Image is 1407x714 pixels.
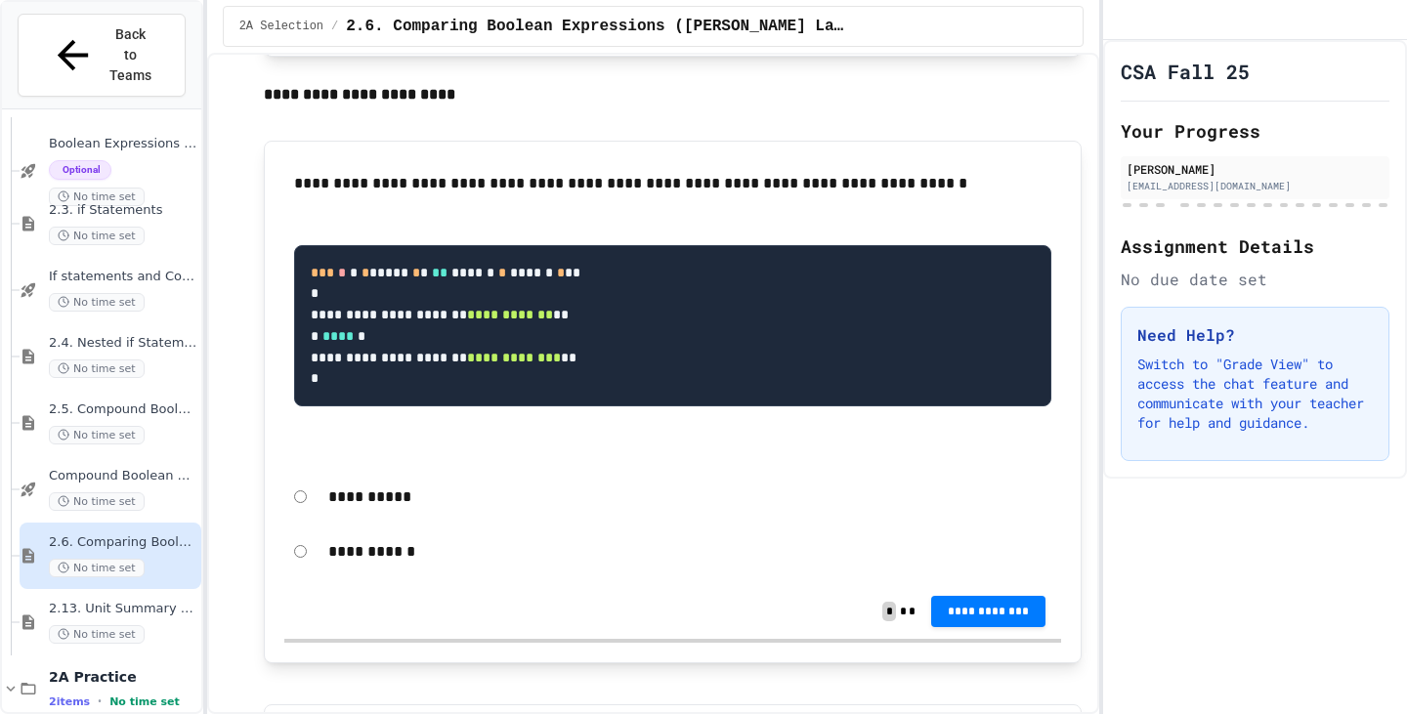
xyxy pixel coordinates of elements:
span: Optional [49,160,111,180]
span: 2A Selection [239,19,323,34]
div: [PERSON_NAME] [1127,160,1384,178]
div: No due date set [1121,268,1389,291]
span: No time set [49,359,145,378]
span: • [98,693,102,709]
h2: Assignment Details [1121,232,1389,260]
span: 2.6. Comparing Boolean Expressions ([PERSON_NAME] Laws) [49,534,197,551]
span: Boolean Expressions - Quiz [49,136,197,152]
span: No time set [49,188,145,206]
span: 2.3. if Statements [49,202,197,219]
span: No time set [49,227,145,245]
span: No time set [49,293,145,312]
span: 2.4. Nested if Statements [49,335,197,352]
span: 2A Practice [49,668,197,686]
span: Back to Teams [107,24,153,86]
span: No time set [49,426,145,444]
span: 2.6. Comparing Boolean Expressions (De Morgan’s Laws) [346,15,846,38]
span: If statements and Control Flow - Quiz [49,269,197,285]
span: No time set [49,559,145,577]
span: 2 items [49,695,90,708]
span: 2.13. Unit Summary 2a Selection (2.1-2.6) [49,601,197,617]
span: Compound Boolean Quiz [49,468,197,484]
h1: CSA Fall 25 [1121,58,1250,85]
div: [EMAIL_ADDRESS][DOMAIN_NAME] [1127,179,1384,193]
span: No time set [109,695,180,708]
span: 2.5. Compound Boolean Expressions [49,401,197,418]
span: No time set [49,492,145,511]
span: No time set [49,625,145,644]
p: Switch to "Grade View" to access the chat feature and communicate with your teacher for help and ... [1137,355,1373,433]
h2: Your Progress [1121,117,1389,145]
span: / [331,19,338,34]
button: Back to Teams [18,14,186,97]
h3: Need Help? [1137,323,1373,347]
